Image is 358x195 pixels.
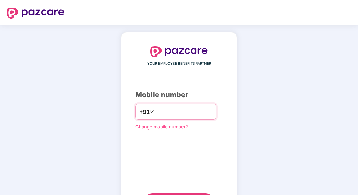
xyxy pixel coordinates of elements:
span: down [150,110,154,114]
img: logo [7,8,64,19]
span: +91 [139,108,150,116]
span: YOUR EMPLOYEE BENEFITS PARTNER [147,61,211,67]
div: Mobile number [135,89,223,100]
img: logo [150,46,208,57]
a: Change mobile number? [135,124,188,130]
